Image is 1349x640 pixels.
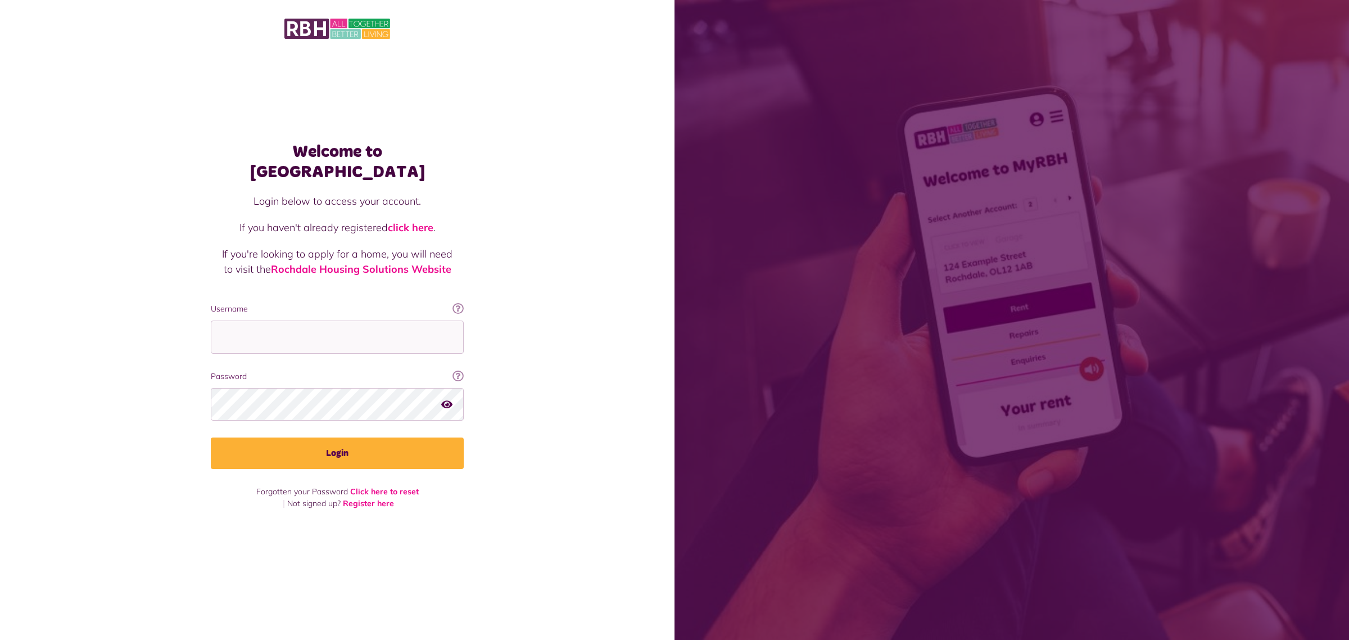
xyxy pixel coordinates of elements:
[350,486,419,497] a: Click here to reset
[287,498,341,508] span: Not signed up?
[256,486,348,497] span: Forgotten your Password
[211,371,464,382] label: Password
[271,263,451,276] a: Rochdale Housing Solutions Website
[211,438,464,469] button: Login
[222,193,452,209] p: Login below to access your account.
[388,221,433,234] a: click here
[211,142,464,182] h1: Welcome to [GEOGRAPHIC_DATA]
[222,220,452,235] p: If you haven't already registered .
[343,498,394,508] a: Register here
[284,17,390,40] img: MyRBH
[211,303,464,315] label: Username
[222,246,452,277] p: If you're looking to apply for a home, you will need to visit the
